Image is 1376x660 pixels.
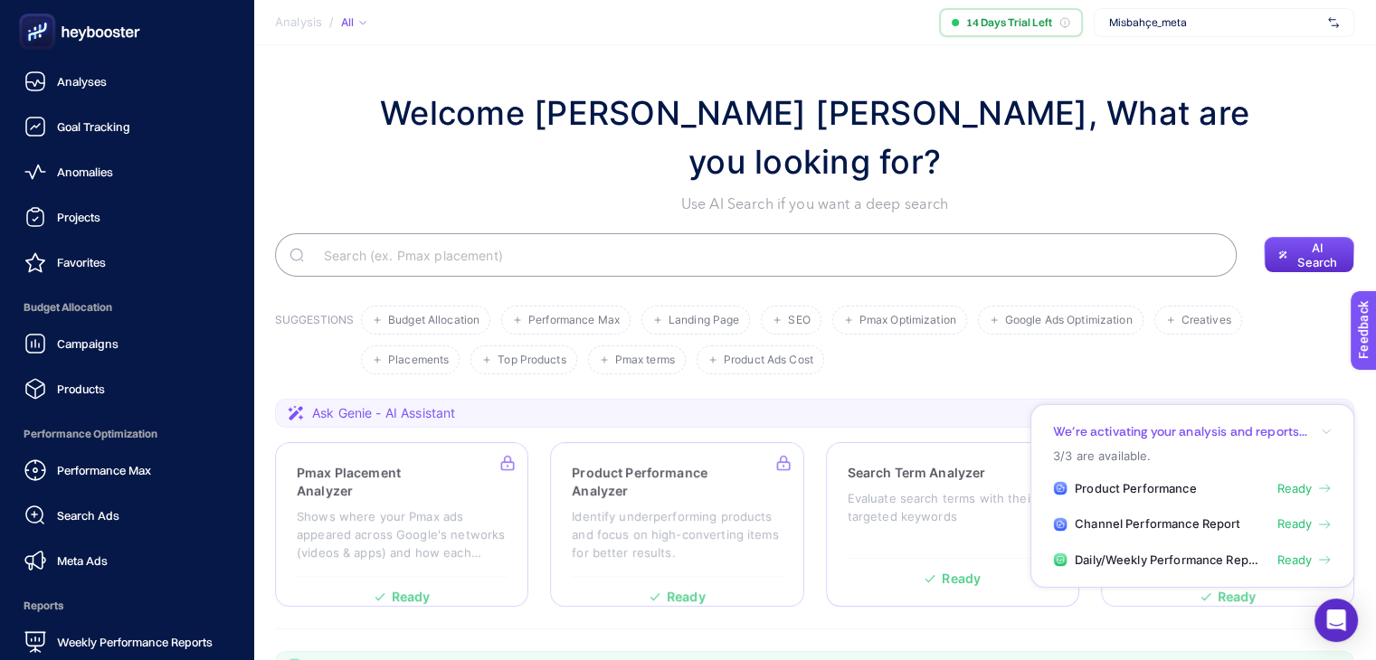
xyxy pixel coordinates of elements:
[14,624,239,660] a: Weekly Performance Reports
[275,15,322,30] span: Analysis
[1053,448,1332,465] p: 3/3 are available.
[275,442,528,607] a: Pmax Placement AnalyzerShows where your Pmax ads appeared across Google's networks (videos & apps...
[57,463,151,477] span: Performance Max
[1264,237,1354,273] button: AI Search
[14,497,239,533] a: Search Ads
[11,5,69,20] span: Feedback
[1276,515,1312,533] span: Ready
[669,314,739,327] span: Landing Page
[1276,480,1332,498] a: Ready
[724,354,813,367] span: Product Ads Cost
[312,404,455,422] span: Ask Genie - AI Assistant
[1276,480,1312,498] span: Ready
[14,154,239,190] a: Anomalies
[14,63,239,99] a: Analyses
[615,354,675,367] span: Pmax terms
[550,442,803,607] a: Product Performance AnalyzerIdentify underperforming products and focus on high-converting items ...
[341,15,366,30] div: All
[1075,480,1196,498] span: Product Performance
[1328,14,1339,32] img: svg%3e
[14,244,239,280] a: Favorites
[14,289,239,325] span: Budget Allocation
[788,314,810,327] span: SEO
[372,89,1258,186] h1: Welcome [PERSON_NAME] [PERSON_NAME], What are you looking for?
[1314,599,1358,642] div: Open Intercom Messenger
[57,74,107,89] span: Analyses
[14,325,239,362] a: Campaigns
[57,336,119,351] span: Campaigns
[1276,552,1332,570] a: Ready
[57,508,119,523] span: Search Ads
[1053,423,1307,440] p: We’re activating your analysis and reports...
[57,165,113,179] span: Anomalies
[14,416,239,452] span: Performance Optimization
[57,635,213,649] span: Weekly Performance Reports
[14,588,239,624] span: Reports
[14,371,239,407] a: Products
[1005,314,1133,327] span: Google Ads Optimization
[57,553,108,568] span: Meta Ads
[57,210,100,224] span: Projects
[14,108,239,145] a: Goal Tracking
[1276,552,1312,570] span: Ready
[826,442,1079,607] a: Search Term AnalyzerEvaluate search terms with their targeted keywordsReady
[57,255,106,269] span: Favorites
[528,314,620,327] span: Performance Max
[1276,515,1332,533] a: Ready
[966,15,1052,30] span: 14 Days Trial Left
[14,199,239,235] a: Projects
[372,193,1258,215] p: Use AI Search if you want a deep search
[388,354,449,367] span: Placements
[1075,552,1264,570] span: Daily/Weekly Performance Report
[14,452,239,488] a: Performance Max
[275,313,354,374] h3: SUGGESTIONS
[1075,515,1240,533] span: Channel Performance Report
[57,382,105,396] span: Products
[329,14,334,29] span: /
[388,314,479,327] span: Budget Allocation
[1109,15,1321,30] span: Misbahçe_meta
[1181,314,1231,327] span: Creatives
[498,354,565,367] span: Top Products
[1295,240,1340,269] span: AI Search
[14,542,239,579] a: Meta Ads
[309,230,1222,280] input: Search
[57,119,130,134] span: Goal Tracking
[859,314,956,327] span: Pmax Optimization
